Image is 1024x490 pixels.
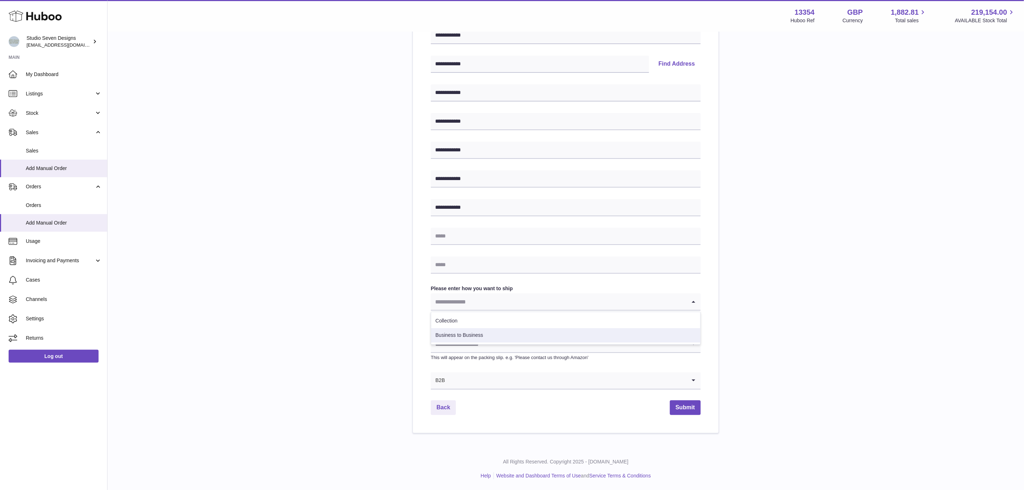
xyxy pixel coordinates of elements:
[26,90,94,97] span: Listings
[589,473,651,479] a: Service Terms & Conditions
[496,473,581,479] a: Website and Dashboard Terms of Use
[26,296,102,303] span: Channels
[891,8,927,24] a: 1,882.81 Total sales
[431,328,700,343] li: Business to Business
[26,202,102,209] span: Orders
[431,285,701,292] label: Please enter how you want to ship
[431,372,445,389] span: B2B
[9,350,99,363] a: Log out
[26,238,102,245] span: Usage
[27,42,105,48] span: [EMAIL_ADDRESS][DOMAIN_NAME]
[431,314,700,328] li: Collection
[431,293,686,310] input: Search for option
[955,8,1015,24] a: 219,154.00 AVAILABLE Stock Total
[26,147,102,154] span: Sales
[26,71,102,78] span: My Dashboard
[791,17,815,24] div: Huboo Ref
[494,472,651,479] li: and
[26,335,102,341] span: Returns
[431,293,701,311] div: Search for option
[847,8,863,17] strong: GBP
[113,458,1018,465] p: All Rights Reserved. Copyright 2025 - [DOMAIN_NAME]
[26,315,102,322] span: Settings
[26,165,102,172] span: Add Manual Order
[795,8,815,17] strong: 13354
[27,35,91,48] div: Studio Seven Designs
[431,372,701,390] div: Search for option
[9,36,19,47] img: internalAdmin-13354@internal.huboo.com
[26,277,102,283] span: Cases
[26,257,94,264] span: Invoicing and Payments
[955,17,1015,24] span: AVAILABLE Stock Total
[445,372,686,389] input: Search for option
[431,400,456,415] a: Back
[431,354,701,361] p: This will appear on the packing slip. e.g. 'Please contact us through Amazon'
[971,8,1007,17] span: 219,154.00
[26,183,94,190] span: Orders
[26,110,94,117] span: Stock
[653,56,701,73] button: Find Address
[895,17,927,24] span: Total sales
[26,220,102,226] span: Add Manual Order
[670,400,701,415] button: Submit
[891,8,919,17] span: 1,882.81
[26,129,94,136] span: Sales
[843,17,863,24] div: Currency
[481,473,491,479] a: Help
[431,336,701,353] div: Search for option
